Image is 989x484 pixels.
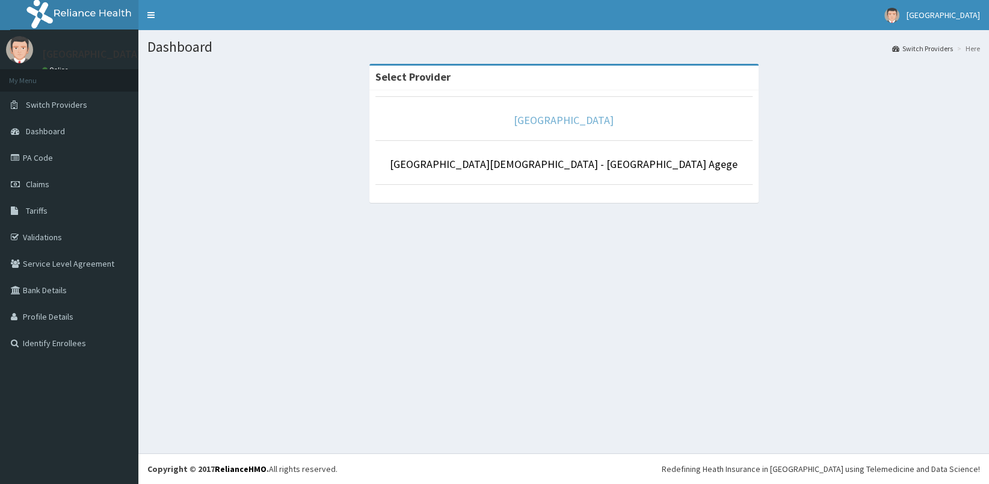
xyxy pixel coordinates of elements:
span: Tariffs [26,205,48,216]
footer: All rights reserved. [138,453,989,484]
a: RelianceHMO [215,464,267,474]
h1: Dashboard [147,39,980,55]
img: User Image [6,36,33,63]
span: [GEOGRAPHIC_DATA] [907,10,980,20]
span: Switch Providers [26,99,87,110]
strong: Select Provider [375,70,451,84]
a: [GEOGRAPHIC_DATA][DEMOGRAPHIC_DATA] - [GEOGRAPHIC_DATA] Agege [390,157,738,171]
strong: Copyright © 2017 . [147,464,269,474]
li: Here [954,43,980,54]
span: Claims [26,179,49,190]
span: Dashboard [26,126,65,137]
a: [GEOGRAPHIC_DATA] [514,113,614,127]
img: User Image [884,8,899,23]
div: Redefining Heath Insurance in [GEOGRAPHIC_DATA] using Telemedicine and Data Science! [662,463,980,475]
p: [GEOGRAPHIC_DATA] [42,49,141,60]
a: Switch Providers [892,43,953,54]
a: Online [42,66,71,74]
